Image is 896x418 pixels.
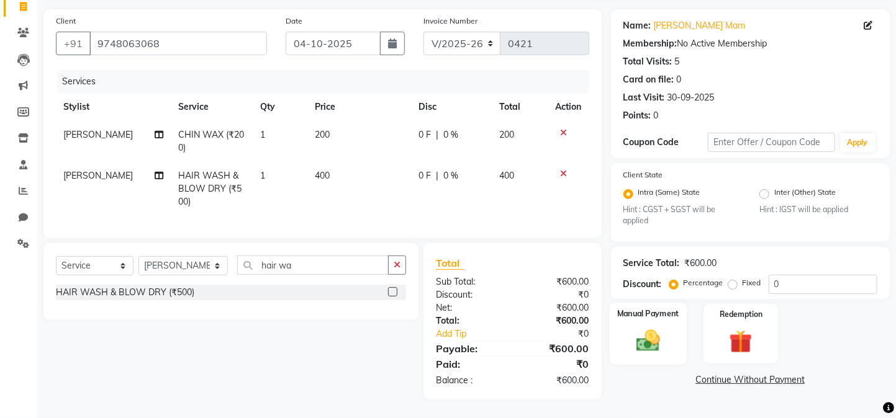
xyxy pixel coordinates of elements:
span: 0 % [443,169,458,182]
button: +91 [56,32,91,55]
div: 0 [654,109,659,122]
div: Membership: [623,37,677,50]
span: [PERSON_NAME] [63,170,133,181]
span: 200 [499,129,514,140]
div: Services [57,70,599,93]
span: 0 F [419,128,431,141]
span: CHIN WAX (₹200) [178,129,244,153]
div: ₹600.00 [685,257,717,270]
small: Hint : CGST + SGST will be applied [623,204,741,227]
label: Client State [623,169,663,180]
div: Last Visit: [623,91,665,104]
div: Paid: [427,357,512,371]
div: ₹600.00 [512,341,598,356]
div: Total Visits: [623,55,672,68]
div: 5 [675,55,680,68]
label: Intra (Same) State [638,187,700,202]
th: Service [171,93,253,121]
label: Fixed [743,277,761,288]
label: Inter (Other) State [774,187,836,202]
div: HAIR WASH & BLOW DRY (₹500) [56,286,194,299]
th: Disc [411,93,492,121]
input: Search or Scan [237,256,389,275]
div: Net: [427,301,512,314]
div: ₹0 [512,288,598,301]
th: Action [548,93,589,121]
th: Price [307,93,411,121]
div: 30-09-2025 [667,91,715,104]
div: Balance : [427,374,512,387]
div: ₹0 [527,327,598,340]
div: No Active Membership [623,37,877,50]
div: ₹0 [512,357,598,371]
span: | [436,128,438,141]
span: 400 [315,170,330,181]
div: Discount: [427,288,512,301]
div: Service Total: [623,257,680,270]
div: Total: [427,314,512,327]
div: Discount: [623,278,662,291]
small: Hint : IGST will be applied [759,204,877,215]
div: ₹600.00 [512,374,598,387]
label: Client [56,16,76,27]
span: Total [436,257,464,270]
a: Add Tip [427,327,527,340]
div: ₹600.00 [512,275,598,288]
span: 200 [315,129,330,140]
div: ₹600.00 [512,301,598,314]
span: 400 [499,170,514,181]
input: Search by Name/Mobile/Email/Code [89,32,267,55]
div: Coupon Code [623,136,708,149]
label: Redemption [720,309,763,320]
label: Percentage [684,277,723,288]
div: Card on file: [623,73,674,86]
th: Total [492,93,548,121]
input: Enter Offer / Coupon Code [708,133,835,152]
span: HAIR WASH & BLOW DRY (₹500) [178,170,242,207]
span: 1 [260,129,265,140]
button: Apply [840,133,876,152]
div: Payable: [427,341,512,356]
label: Invoice Number [423,16,477,27]
div: ₹600.00 [512,314,598,327]
span: [PERSON_NAME] [63,129,133,140]
th: Stylist [56,93,171,121]
a: Continue Without Payment [613,373,887,386]
label: Manual Payment [617,308,679,319]
span: | [436,169,438,182]
th: Qty [253,93,307,121]
span: 1 [260,170,265,181]
div: Sub Total: [427,275,512,288]
div: Points: [623,109,651,122]
div: 0 [677,73,682,86]
img: _cash.svg [628,327,667,354]
div: Name: [623,19,651,32]
label: Date [286,16,302,27]
img: _gift.svg [722,327,759,356]
a: [PERSON_NAME] Mam [654,19,746,32]
span: 0 F [419,169,431,182]
span: 0 % [443,128,458,141]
